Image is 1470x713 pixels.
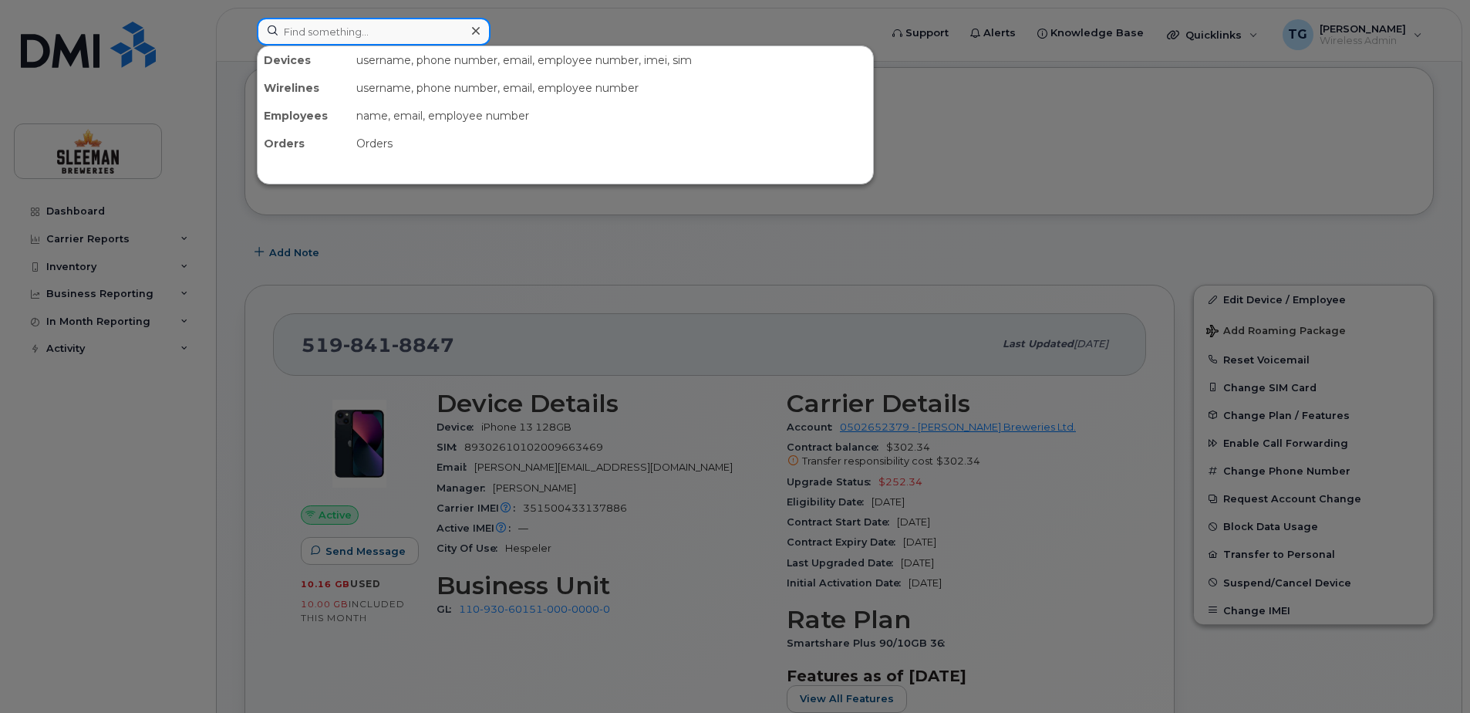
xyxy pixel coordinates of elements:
[258,130,350,157] div: Orders
[350,102,873,130] div: name, email, employee number
[257,18,491,46] input: Find something...
[258,102,350,130] div: Employees
[350,46,873,74] div: username, phone number, email, employee number, imei, sim
[350,74,873,102] div: username, phone number, email, employee number
[350,130,873,157] div: Orders
[258,74,350,102] div: Wirelines
[258,46,350,74] div: Devices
